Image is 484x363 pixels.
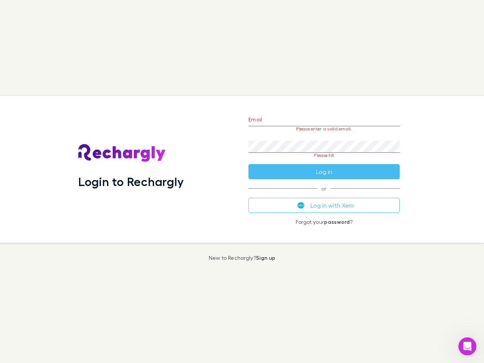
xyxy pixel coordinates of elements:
[248,164,400,179] button: Log in
[256,254,275,261] a: Sign up
[78,174,184,189] h1: Login to Rechargly
[324,219,350,225] a: password
[248,198,400,213] button: Log in with Xero
[248,219,400,225] p: Forgot your ?
[248,126,400,132] p: Please enter a valid email.
[298,202,304,209] img: Xero's logo
[248,153,400,158] p: Please fill
[458,337,476,355] iframe: Intercom live chat
[78,144,166,162] img: Rechargly's Logo
[209,255,276,261] p: New to Rechargly?
[248,188,400,189] span: or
